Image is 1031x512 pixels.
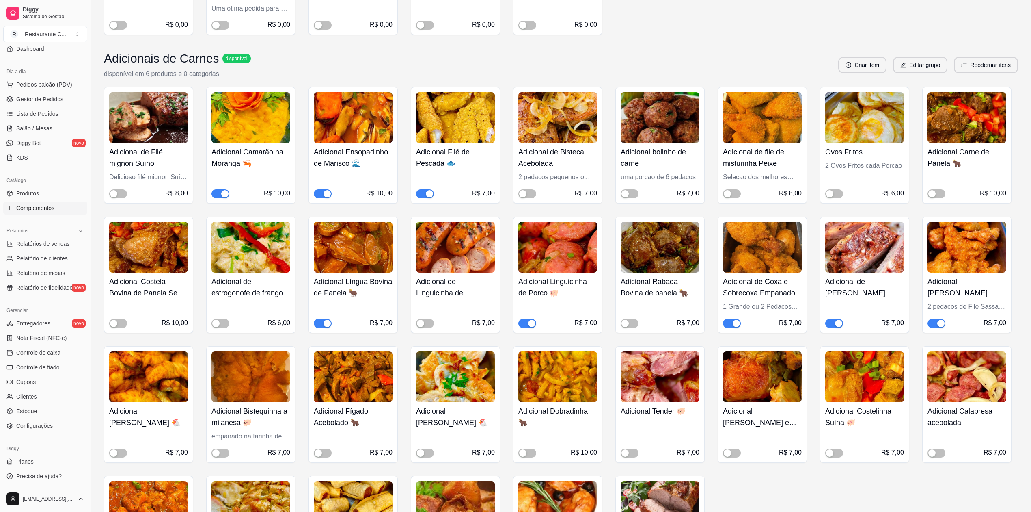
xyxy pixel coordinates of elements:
[416,92,495,143] img: product-image
[3,419,87,432] a: Configurações
[518,92,597,143] img: product-image
[518,276,597,299] h4: Adicional Linguicinha de Porco 🐖
[927,351,1006,402] img: product-image
[677,318,699,328] div: R$ 7,00
[165,20,188,30] div: R$ 0,00
[16,319,50,328] span: Entregadores
[3,304,87,317] div: Gerenciar
[961,62,967,68] span: ordered-list
[16,334,67,342] span: Nota Fiscal (NFC-e)
[472,20,495,30] div: R$ 0,00
[16,407,37,415] span: Estoque
[16,472,62,480] span: Precisa de ajuda?
[211,276,290,299] h4: Adicional de estrogonofe de frango
[3,346,87,359] a: Controle de caixa
[211,4,290,13] div: Uma otima pedida para o pessoal que ama cachorro quente, vem 3 unidades
[211,146,290,169] h4: Adicional Camarão na Moranga 🦐
[314,406,393,428] h4: Adicional Fígado Acebolado 🐂
[224,55,249,62] span: disponível
[314,351,393,402] img: product-image
[211,406,290,428] h4: Adicional Bistequinha a milanesa 🐖
[621,92,699,143] img: product-image
[16,458,34,466] span: Planos
[314,92,393,143] img: product-image
[366,189,393,198] div: R$ 10,00
[16,240,70,248] span: Relatórios de vendas
[621,351,699,402] img: product-image
[825,406,904,428] h4: Adicional Costelinha Suína 🐖
[954,57,1018,73] button: ordered-listReodernar itens
[3,187,87,200] a: Produtos
[677,448,699,458] div: R$ 7,00
[621,222,699,273] img: product-image
[893,57,947,73] button: editEditar grupo
[984,318,1006,328] div: R$ 7,00
[109,276,188,299] h4: Adicional Costela Bovina de Panela Sem osso 🐂
[16,393,37,401] span: Clientes
[3,78,87,91] button: Pedidos balcão (PDV)
[314,276,393,299] h4: Adicional Língua Bovina de Panela 🐂
[3,174,87,187] div: Catálogo
[416,276,495,299] h4: Adicional de Linguicinha de [PERSON_NAME]
[416,222,495,273] img: product-image
[3,267,87,280] a: Relatório de mesas
[3,489,87,509] button: [EMAIL_ADDRESS][DOMAIN_NAME]
[109,351,188,402] img: product-image
[927,276,1006,299] h4: Adicional [PERSON_NAME] crocante
[109,172,188,182] div: Delicioso filé mignon Suíno média de um pedaço grande ou dois menores
[3,405,87,418] a: Estoque
[16,139,41,147] span: Diggy Bot
[3,455,87,468] a: Planos
[3,26,87,42] button: Select a team
[416,146,495,169] h4: Adicional Filé de Pescada 🐟
[211,222,290,273] img: product-image
[900,62,906,68] span: edit
[267,20,290,30] div: R$ 0,00
[3,202,87,215] a: Complementos
[3,93,87,106] a: Gestor de Pedidos
[3,375,87,388] a: Cupons
[3,390,87,403] a: Clientes
[984,448,1006,458] div: R$ 7,00
[3,317,87,330] a: Entregadoresnovo
[104,69,251,79] p: disponível em 6 produtos e 0 categorias
[264,189,290,198] div: R$ 10,00
[314,222,393,273] img: product-image
[723,172,802,182] div: Selecao dos melhores peixes Empanado sem espinha melhor que o file de pescada
[723,351,802,402] img: product-image
[472,448,495,458] div: R$ 7,00
[518,146,597,169] h4: Adicional de Bisteca Acebolada
[162,318,188,328] div: R$ 10,00
[927,406,1006,428] h4: Adicional Calabresa acebolada
[16,45,44,53] span: Dashboard
[518,172,597,182] div: 2 pedacos pequenos ou um grande
[621,146,699,169] h4: Adicional bolinho de carne
[518,406,597,428] h4: Adicional Dobradinha 🐂
[980,189,1006,198] div: R$ 10,00
[518,351,597,402] img: product-image
[3,137,87,150] a: Diggy Botnovo
[472,189,495,198] div: R$ 7,00
[3,107,87,120] a: Lista de Pedidos
[23,13,84,20] span: Sistema de Gestão
[370,448,393,458] div: R$ 7,00
[571,448,597,458] div: R$ 10,00
[3,122,87,135] a: Salão / Mesas
[16,124,52,132] span: Salão / Mesas
[881,448,904,458] div: R$ 7,00
[825,222,904,273] img: product-image
[574,318,597,328] div: R$ 7,00
[3,252,87,265] a: Relatório de clientes
[825,351,904,402] img: product-image
[779,448,802,458] div: R$ 7,00
[267,318,290,328] div: R$ 6,00
[825,161,904,171] div: 2 Ovos Fritos cada Porcao
[779,189,802,198] div: R$ 8,00
[927,146,1006,169] h4: Adicional Carne de Panela 🐂
[723,276,802,299] h4: Adicional de Coxa e Sobrecoxa Empanado
[23,6,84,13] span: Diggy
[723,302,802,312] div: 1 Grande ou 2 Pedacos pequenos empanado na farinha Panko
[16,80,72,89] span: Pedidos balcão (PDV)
[881,189,904,198] div: R$ 6,00
[16,363,60,371] span: Controle de fiado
